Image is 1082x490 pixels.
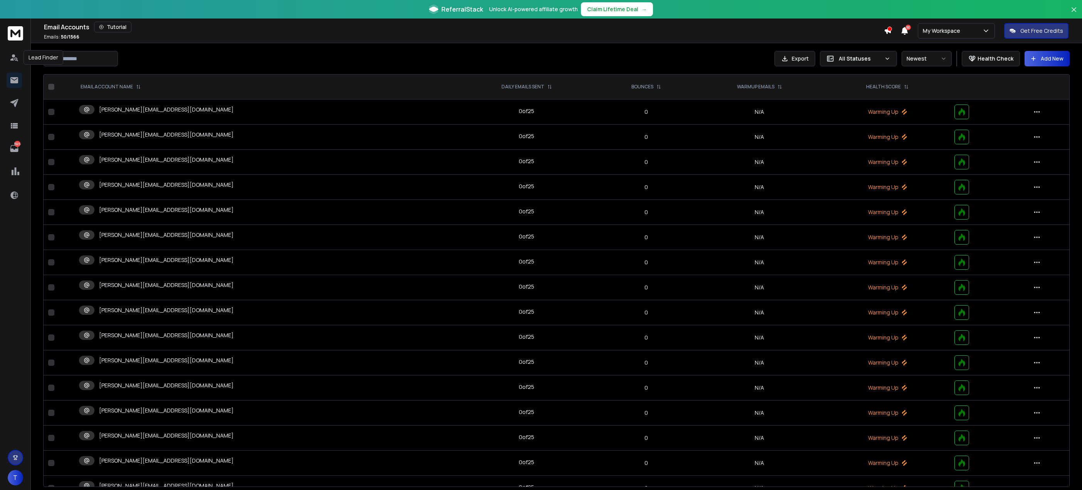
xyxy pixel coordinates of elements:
[902,51,952,66] button: Newest
[519,358,534,366] div: 0 of 25
[603,384,690,392] p: 0
[830,359,945,367] p: Warming Up
[830,334,945,341] p: Warming Up
[581,2,653,16] button: Claim Lifetime Deal→
[99,131,234,139] p: [PERSON_NAME][EMAIL_ADDRESS][DOMAIN_NAME]
[1025,51,1070,66] button: Add New
[99,231,234,239] p: [PERSON_NAME][EMAIL_ADDRESS][DOMAIN_NAME]
[99,457,234,465] p: [PERSON_NAME][EMAIL_ADDRESS][DOMAIN_NAME]
[603,434,690,442] p: 0
[99,281,234,289] p: [PERSON_NAME][EMAIL_ADDRESS][DOMAIN_NAME]
[694,125,825,150] td: N/A
[519,233,534,240] div: 0 of 25
[1069,5,1079,23] button: Close banner
[44,34,79,40] p: Emails :
[519,433,534,441] div: 0 of 25
[694,400,825,426] td: N/A
[519,333,534,341] div: 0 of 25
[603,108,690,116] p: 0
[962,51,1020,66] button: Health Check
[830,384,945,392] p: Warming Up
[1020,27,1063,35] p: Get Free Credits
[519,132,534,140] div: 0 of 25
[830,183,945,191] p: Warming Up
[44,22,884,32] div: Email Accounts
[694,426,825,451] td: N/A
[489,5,578,13] p: Unlock AI-powered affiliate growth
[905,25,911,30] span: 50
[603,158,690,166] p: 0
[694,175,825,200] td: N/A
[94,22,131,32] button: Tutorial
[99,331,234,339] p: [PERSON_NAME][EMAIL_ADDRESS][DOMAIN_NAME]
[830,459,945,467] p: Warming Up
[694,350,825,375] td: N/A
[81,84,141,90] div: EMAIL ACCOUNT NAME
[519,283,534,291] div: 0 of 25
[519,258,534,265] div: 0 of 25
[631,84,653,90] p: BOUNCES
[519,208,534,215] div: 0 of 25
[830,108,945,116] p: Warming Up
[694,451,825,476] td: N/A
[8,470,23,485] button: T
[694,100,825,125] td: N/A
[923,27,963,35] p: My Workspace
[830,133,945,141] p: Warming Up
[694,150,825,175] td: N/A
[694,325,825,350] td: N/A
[603,208,690,216] p: 0
[603,309,690,316] p: 0
[519,308,534,316] div: 0 of 25
[603,334,690,341] p: 0
[603,459,690,467] p: 0
[830,434,945,442] p: Warming Up
[830,233,945,241] p: Warming Up
[99,206,234,214] p: [PERSON_NAME][EMAIL_ADDRESS][DOMAIN_NAME]
[839,55,881,63] p: All Statuses
[519,182,534,190] div: 0 of 25
[99,256,234,264] p: [PERSON_NAME][EMAIL_ADDRESS][DOMAIN_NAME]
[603,183,690,191] p: 0
[603,284,690,291] p: 0
[99,432,234,439] p: [PERSON_NAME][EMAIL_ADDRESS][DOMAIN_NAME]
[737,84,774,90] p: WARMUP EMAILS
[694,250,825,275] td: N/A
[694,225,825,250] td: N/A
[603,259,690,266] p: 0
[61,34,79,40] span: 50 / 1566
[603,409,690,417] p: 0
[694,275,825,300] td: N/A
[1004,23,1069,39] button: Get Free Credits
[694,200,825,225] td: N/A
[99,181,234,189] p: [PERSON_NAME][EMAIL_ADDRESS][DOMAIN_NAME]
[774,51,815,66] button: Export
[7,141,22,156] a: 1925
[519,383,534,391] div: 0 of 25
[830,259,945,266] p: Warming Up
[830,208,945,216] p: Warming Up
[99,306,234,314] p: [PERSON_NAME][EMAIL_ADDRESS][DOMAIN_NAME]
[603,233,690,241] p: 0
[24,50,63,65] div: Lead Finder
[866,84,901,90] p: HEALTH SCORE
[99,382,234,389] p: [PERSON_NAME][EMAIL_ADDRESS][DOMAIN_NAME]
[978,55,1013,63] p: Health Check
[519,408,534,416] div: 0 of 25
[99,156,234,164] p: [PERSON_NAME][EMAIL_ADDRESS][DOMAIN_NAME]
[603,133,690,141] p: 0
[519,157,534,165] div: 0 of 25
[830,284,945,291] p: Warming Up
[694,375,825,400] td: N/A
[14,141,20,147] p: 1925
[641,5,647,13] span: →
[501,84,544,90] p: DAILY EMAILS SENT
[441,5,483,14] span: ReferralStack
[694,300,825,325] td: N/A
[519,458,534,466] div: 0 of 25
[830,309,945,316] p: Warming Up
[99,106,234,113] p: [PERSON_NAME][EMAIL_ADDRESS][DOMAIN_NAME]
[519,107,534,115] div: 0 of 25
